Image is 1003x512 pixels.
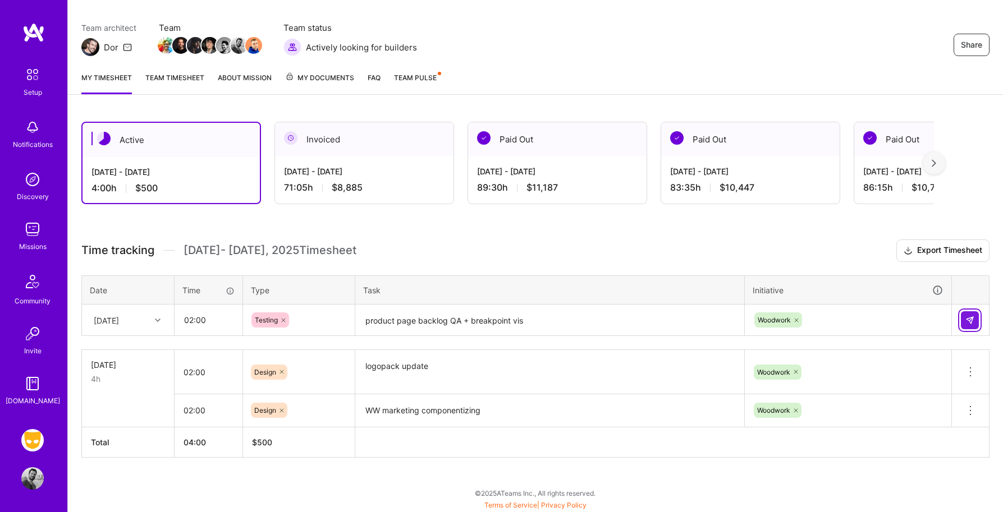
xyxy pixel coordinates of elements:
div: Paid Out [468,122,647,156]
div: Time [182,284,235,296]
img: Team Member Avatar [245,37,262,54]
textarea: WW marketing componentizing [356,395,743,426]
span: Woodwork [757,406,790,414]
img: guide book [21,372,44,395]
span: Team architect [81,22,136,34]
div: Setup [24,86,42,98]
a: Team Member Avatar [159,36,173,55]
div: Missions [19,241,47,252]
span: $500 [135,182,158,194]
i: icon Chevron [155,317,161,323]
a: Terms of Service [484,501,537,509]
div: Community [15,295,51,307]
div: 71:05 h [284,182,445,193]
a: Team Member Avatar [173,36,188,55]
th: 04:00 [175,427,243,457]
div: [DATE] - [DATE] [670,165,831,177]
div: 89:30 h [477,182,638,193]
span: [DATE] - [DATE] , 2025 Timesheet [184,243,356,257]
span: Team Pulse [394,73,437,82]
img: teamwork [21,218,44,241]
span: $10,447 [720,182,754,193]
span: Team status [283,22,417,34]
img: Actively looking for builders [283,38,301,56]
div: Paid Out [661,122,840,156]
span: Woodwork [758,316,791,324]
a: Privacy Policy [541,501,587,509]
img: discovery [21,168,44,191]
span: $11,187 [526,182,558,193]
img: Paid Out [670,131,684,145]
div: Notifications [13,139,53,150]
img: User Avatar [21,467,44,490]
th: Task [355,275,745,305]
div: Initiative [753,284,944,297]
th: Type [243,275,355,305]
input: HH:MM [175,305,242,335]
i: icon Mail [123,43,132,52]
button: Export Timesheet [896,239,990,262]
img: bell [21,116,44,139]
div: [DATE] [94,314,119,326]
img: Team Member Avatar [216,37,233,54]
img: Active [97,132,111,145]
img: Team Member Avatar [187,37,204,54]
a: My timesheet [81,72,132,94]
div: [DOMAIN_NAME] [6,395,60,407]
div: Active [83,123,260,157]
button: Share [954,34,990,56]
div: Invite [24,345,42,357]
a: Team timesheet [145,72,204,94]
i: icon Download [904,245,913,257]
a: My Documents [285,72,354,94]
div: [DATE] - [DATE] [91,166,251,178]
div: null [961,311,980,329]
a: Team Member Avatar [203,36,217,55]
span: $ 500 [252,437,272,447]
span: My Documents [285,72,354,84]
div: 4h [91,373,165,385]
span: Team [159,22,261,34]
input: HH:MM [175,395,242,425]
img: Team Member Avatar [158,37,175,54]
a: About Mission [218,72,272,94]
div: [DATE] - [DATE] [284,165,445,177]
a: FAQ [368,72,381,94]
div: Dor [104,41,118,53]
div: © 2025 ATeams Inc., All rights reserved. [67,479,1003,507]
img: Paid Out [477,131,491,145]
span: $10,781 [912,182,945,193]
img: right [932,159,936,167]
th: Date [82,275,175,305]
span: Testing [255,316,278,324]
a: Team Member Avatar [188,36,203,55]
div: [DATE] [91,359,165,371]
span: Woodwork [757,368,790,376]
a: Team Member Avatar [232,36,246,55]
span: Time tracking [81,243,154,257]
img: Grindr: Design [21,429,44,451]
div: Invoiced [275,122,454,156]
textarea: logopack update [356,351,743,393]
img: setup [21,63,44,86]
span: Actively looking for builders [306,41,417,53]
div: 4:00 h [91,182,251,194]
textarea: product page backlog QA + breakpoint vis [356,306,743,335]
a: Team Pulse [394,72,440,94]
span: | [484,501,587,509]
a: Team Member Avatar [246,36,261,55]
img: Team Architect [81,38,99,56]
img: Team Member Avatar [231,37,248,54]
div: Discovery [17,191,49,202]
img: Team Member Avatar [172,37,189,54]
span: Share [961,39,982,50]
span: Design [254,406,276,414]
div: 83:35 h [670,182,831,193]
img: Paid Out [863,131,877,145]
th: Total [82,427,175,457]
img: Invite [21,322,44,345]
img: Team Member Avatar [201,37,218,54]
img: Submit [965,316,974,325]
img: logo [22,22,45,43]
a: Grindr: Design [19,429,47,451]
